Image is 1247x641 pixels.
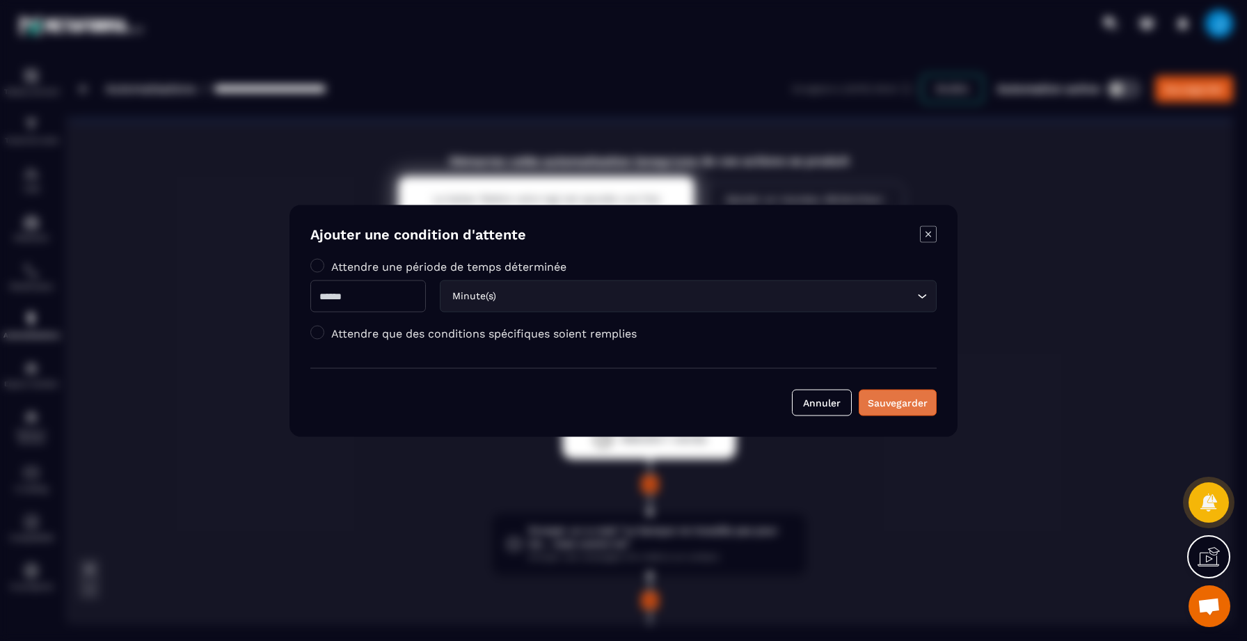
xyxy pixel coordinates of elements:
[1189,585,1230,627] a: Ouvrir le chat
[868,395,928,409] div: Sauvegarder
[499,288,914,303] input: Search for option
[792,389,852,416] button: Annuler
[449,288,499,303] span: Minute(s)
[859,389,937,416] button: Sauvegarder
[310,225,526,245] h4: Ajouter une condition d'attente
[331,260,566,273] label: Attendre une période de temps déterminée
[331,326,637,340] label: Attendre que des conditions spécifiques soient remplies
[440,280,937,312] div: Search for option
